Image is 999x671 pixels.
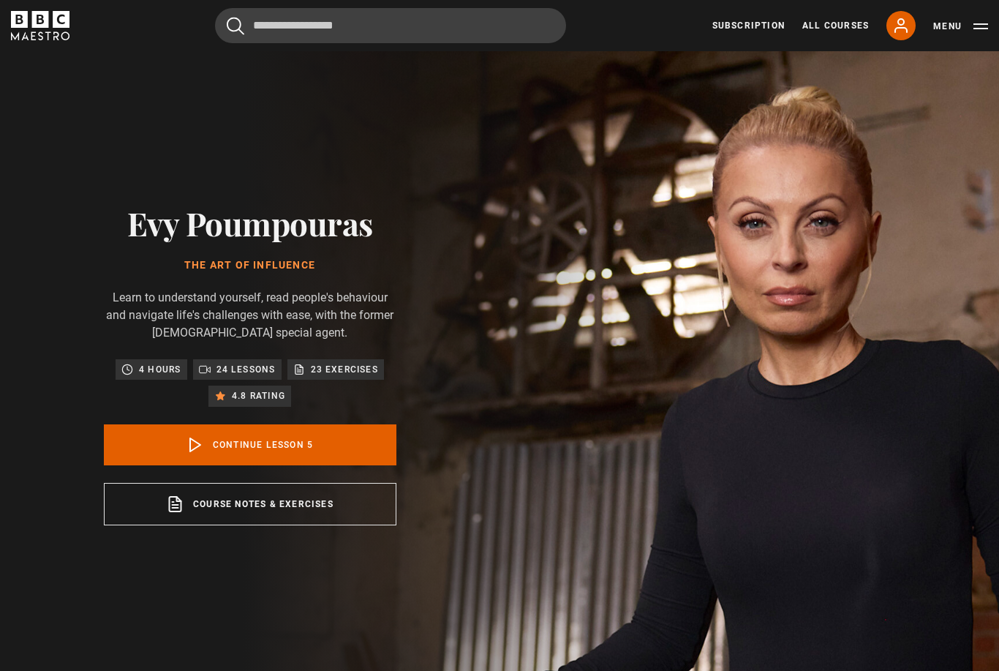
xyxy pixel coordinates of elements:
svg: BBC Maestro [11,11,69,40]
p: Learn to understand yourself, read people's behaviour and navigate life's challenges with ease, w... [104,289,396,342]
a: Continue lesson 5 [104,424,396,465]
p: 4.8 rating [232,389,285,403]
h2: Evy Poumpouras [104,204,396,241]
p: 23 exercises [311,362,378,377]
a: Course notes & exercises [104,483,396,525]
a: All Courses [802,19,869,32]
p: 24 lessons [216,362,276,377]
p: 4 hours [139,362,181,377]
h1: The Art of Influence [104,260,396,271]
button: Toggle navigation [933,19,988,34]
input: Search [215,8,566,43]
a: Subscription [712,19,785,32]
button: Submit the search query [227,17,244,35]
